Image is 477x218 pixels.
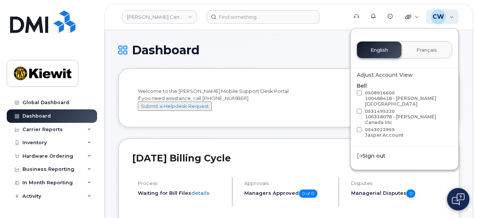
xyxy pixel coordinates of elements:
[245,181,332,186] h4: Approvals
[351,149,458,163] div: Sign out
[365,132,403,138] div: Jasper Account
[365,114,450,125] div: 106318078 - [PERSON_NAME] Canada Inc
[351,190,446,198] h5: Managerial Disputes
[416,47,437,53] span: Français
[118,43,459,57] h1: Dashboard
[138,102,212,111] button: Submit a Helpdesk Request
[138,103,212,109] a: Submit a Helpdesk Request
[138,181,226,186] h4: Process
[351,181,446,186] h4: Disputes
[365,109,450,125] span: 0531495220
[245,190,332,198] h5: Managers Approved
[138,88,440,111] div: Welcome to the [PERSON_NAME] Mobile Support Desk Portal If you need assistance, call [PHONE_NUMBER].
[132,152,446,164] h2: [DATE] Billing Cycle
[357,82,452,139] div: Bell
[406,190,415,198] span: 0
[138,190,226,197] li: Waiting for Bill Files
[191,190,210,196] a: details
[365,90,450,107] span: 0508916600
[452,193,465,205] img: Open chat
[299,190,318,198] span: 0 of 0
[357,71,452,79] div: Adjust Account View
[365,96,450,107] div: 100488418 - [PERSON_NAME] [GEOGRAPHIC_DATA]
[365,127,403,138] span: 0543022955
